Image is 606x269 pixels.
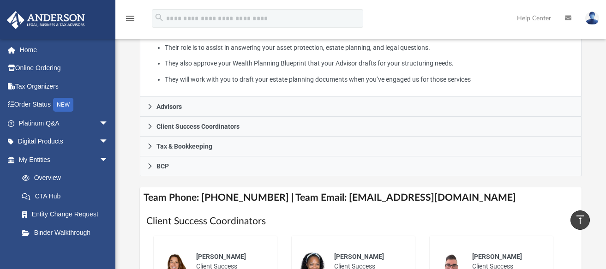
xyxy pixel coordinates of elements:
a: BCP [140,156,582,176]
p: What My Attorneys & Paralegals Do: [147,10,575,85]
div: Attorneys & Paralegals [140,3,582,97]
span: arrow_drop_down [99,132,118,151]
li: They also approve your Wealth Planning Blueprint that your Advisor drafts for your structuring ne... [165,58,575,69]
h4: Team Phone: [PHONE_NUMBER] | Team Email: [EMAIL_ADDRESS][DOMAIN_NAME] [140,187,582,208]
i: search [154,12,164,23]
a: Home [6,41,122,59]
a: CTA Hub [13,187,122,205]
a: Entity Change Request [13,205,122,224]
a: Platinum Q&Aarrow_drop_down [6,114,122,132]
li: Their role is to assist in answering your asset protection, estate planning, and legal questions. [165,42,575,54]
li: They will work with you to draft your estate planning documents when you’ve engaged us for those ... [165,74,575,85]
span: [PERSON_NAME] [334,253,384,260]
a: My Entitiesarrow_drop_down [6,150,122,169]
span: [PERSON_NAME] [196,253,246,260]
a: Online Ordering [6,59,122,78]
a: Tax & Bookkeeping [140,137,582,156]
a: Binder Walkthrough [13,223,122,242]
a: Tax Organizers [6,77,122,96]
span: BCP [156,163,169,169]
i: menu [125,13,136,24]
a: Overview [13,169,122,187]
img: User Pic [585,12,599,25]
a: Digital Productsarrow_drop_down [6,132,122,151]
a: menu [125,18,136,24]
a: vertical_align_top [570,210,590,230]
span: Tax & Bookkeeping [156,143,212,149]
a: Client Success Coordinators [140,117,582,137]
i: vertical_align_top [575,214,586,225]
span: arrow_drop_down [99,114,118,133]
a: Order StatusNEW [6,96,122,114]
span: [PERSON_NAME] [472,253,522,260]
span: arrow_drop_down [99,150,118,169]
a: Advisors [140,97,582,117]
span: Advisors [156,103,182,110]
img: Anderson Advisors Platinum Portal [4,11,88,29]
div: NEW [53,98,73,112]
h1: Client Success Coordinators [146,215,575,228]
span: Client Success Coordinators [156,123,240,130]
